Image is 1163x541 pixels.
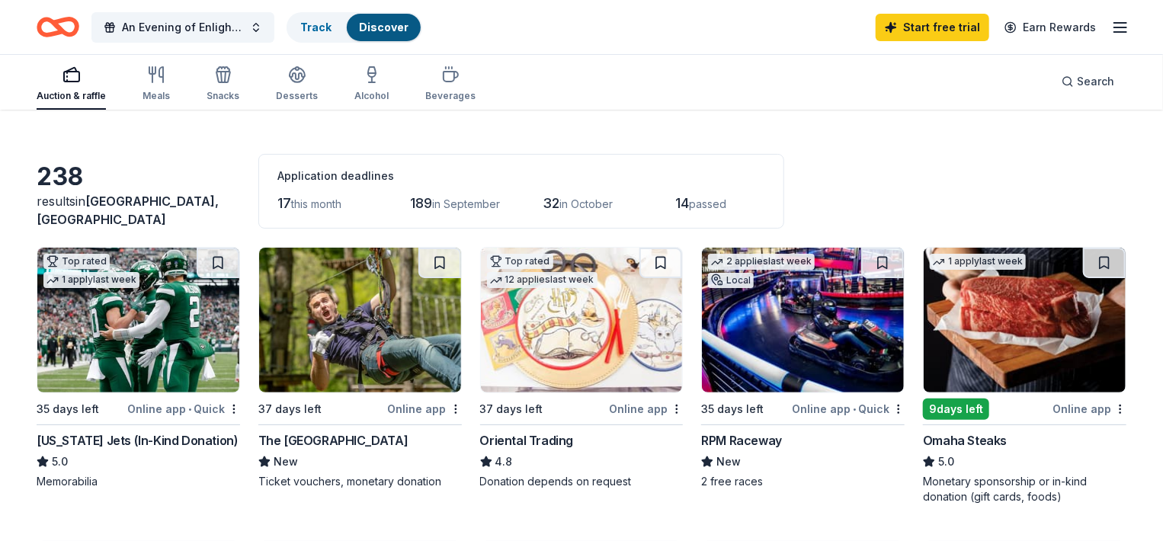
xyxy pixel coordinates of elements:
img: Image for RPM Raceway [702,248,904,392]
button: An Evening of Enlightenment with [PERSON_NAME] the Medium [91,12,274,43]
a: Image for Omaha Steaks 1 applylast week9days leftOnline appOmaha Steaks5.0Monetary sponsorship or... [923,247,1126,504]
div: 12 applies last week [487,272,598,288]
button: TrackDiscover [287,12,422,43]
a: Track [300,21,332,34]
span: this month [291,197,341,210]
div: Beverages [425,90,476,102]
div: [US_STATE] Jets (In-Kind Donation) [37,431,238,450]
button: Auction & raffle [37,59,106,110]
span: in October [559,197,613,210]
a: Discover [359,21,408,34]
div: Online app Quick [127,399,240,418]
div: Top rated [487,254,553,269]
span: 14 [675,195,689,211]
div: Monetary sponsorship or in-kind donation (gift cards, foods) [923,474,1126,504]
button: Desserts [276,59,318,110]
div: Online app Quick [792,399,905,418]
div: 238 [37,162,240,192]
div: 2 applies last week [708,254,815,270]
span: 4.8 [495,453,513,471]
span: An Evening of Enlightenment with [PERSON_NAME] the Medium [122,18,244,37]
span: passed [689,197,726,210]
img: Image for Oriental Trading [481,248,683,392]
div: Omaha Steaks [923,431,1007,450]
span: • [853,403,856,415]
span: 189 [410,195,432,211]
button: Meals [143,59,170,110]
div: Memorabilia [37,474,240,489]
div: Oriental Trading [480,431,574,450]
div: Online app [388,399,462,418]
span: 17 [277,195,291,211]
button: Search [1049,66,1126,97]
div: Ticket vouchers, monetary donation [258,474,462,489]
div: Desserts [276,90,318,102]
div: 35 days left [37,400,99,418]
div: 2 free races [701,474,905,489]
span: 32 [543,195,559,211]
div: Online app [609,399,683,418]
div: Auction & raffle [37,90,106,102]
div: 37 days left [480,400,543,418]
a: Earn Rewards [995,14,1105,41]
button: Alcohol [354,59,389,110]
div: results [37,192,240,229]
div: Meals [143,90,170,102]
span: New [716,453,741,471]
a: Start free trial [876,14,989,41]
div: Application deadlines [277,167,765,185]
img: Image for The Adventure Park [259,248,461,392]
div: Donation depends on request [480,474,684,489]
a: Home [37,9,79,45]
div: 37 days left [258,400,322,418]
div: Top rated [43,254,110,269]
a: Image for Oriental TradingTop rated12 applieslast week37 days leftOnline appOriental Trading4.8Do... [480,247,684,489]
div: 35 days left [701,400,764,418]
a: Image for The Adventure Park37 days leftOnline appThe [GEOGRAPHIC_DATA]NewTicket vouchers, moneta... [258,247,462,489]
div: 1 apply last week [43,272,139,288]
div: Local [708,273,754,288]
img: Image for New York Jets (In-Kind Donation) [37,248,239,392]
a: Image for New York Jets (In-Kind Donation)Top rated1 applylast week35 days leftOnline app•Quick[U... [37,247,240,489]
span: 5.0 [52,453,68,471]
span: in [37,194,219,227]
div: Online app [1052,399,1126,418]
span: 5.0 [938,453,954,471]
div: Alcohol [354,90,389,102]
span: [GEOGRAPHIC_DATA], [GEOGRAPHIC_DATA] [37,194,219,227]
div: The [GEOGRAPHIC_DATA] [258,431,408,450]
button: Snacks [207,59,239,110]
a: Image for RPM Raceway2 applieslast weekLocal35 days leftOnline app•QuickRPM RacewayNew2 free races [701,247,905,489]
span: Search [1077,72,1114,91]
span: New [274,453,298,471]
span: in September [432,197,500,210]
div: RPM Raceway [701,431,782,450]
span: • [188,403,191,415]
img: Image for Omaha Steaks [924,248,1126,392]
div: Snacks [207,90,239,102]
div: 9 days left [923,399,989,420]
div: 1 apply last week [930,254,1026,270]
button: Beverages [425,59,476,110]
